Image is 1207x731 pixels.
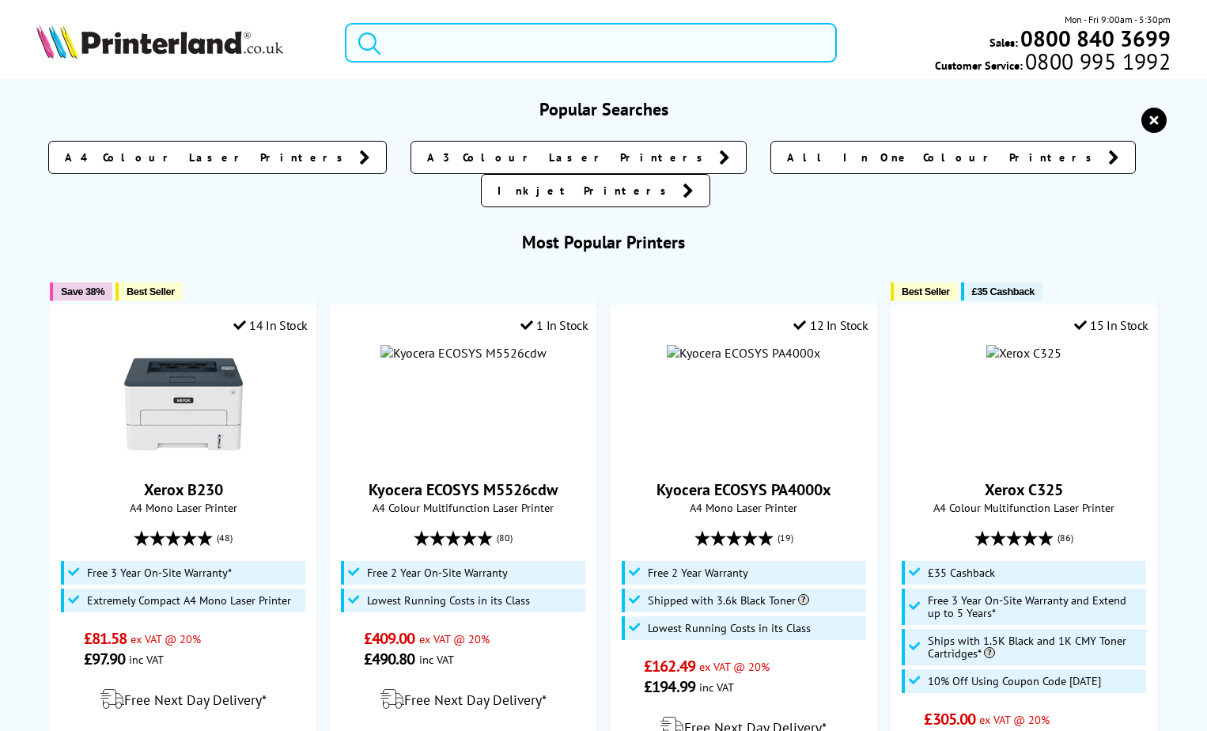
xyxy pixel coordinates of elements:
span: Free 3 Year On-Site Warranty* [87,566,232,579]
a: Xerox C325 [985,479,1063,500]
span: £35 Cashback [928,566,995,579]
a: 0800 840 3699 [1018,31,1171,46]
span: £162.49 [644,656,695,676]
a: A4 Colour Laser Printers [48,141,387,174]
span: (48) [217,523,233,553]
span: Extremely Compact A4 Mono Laser Printer [87,594,291,607]
span: £194.99 [644,676,695,697]
span: £409.00 [364,628,415,649]
span: (86) [1058,523,1073,553]
div: modal_delivery [339,677,588,722]
span: (19) [778,523,793,553]
img: Kyocera ECOSYS PA4000x [667,345,820,361]
span: A3 Colour Laser Printers [427,150,711,165]
span: Mon - Fri 9:00am - 5:30pm [1065,12,1171,27]
span: Lowest Running Costs in its Class [648,622,811,634]
img: Xerox C325 [986,345,1061,361]
span: £305.00 [924,709,975,729]
span: Sales: [989,35,1018,50]
span: A4 Mono Laser Printer [619,500,868,515]
span: Inkjet Printers [498,183,675,199]
button: £35 Cashback [961,282,1042,301]
span: inc VAT [699,680,734,695]
span: Save 38% [61,286,104,297]
span: £97.90 [84,649,126,669]
span: 10% Off Using Coupon Code [DATE] [928,675,1101,687]
button: Save 38% [50,282,112,301]
span: ex VAT @ 20% [419,631,490,646]
span: Free 3 Year On-Site Warranty and Extend up to 5 Years* [928,594,1142,619]
span: inc VAT [129,652,164,667]
span: Free 2 Year Warranty [648,566,748,579]
span: Lowest Running Costs in its Class [367,594,530,607]
a: All In One Colour Printers [770,141,1136,174]
span: All In One Colour Printers [787,150,1100,165]
button: Best Seller [115,282,183,301]
img: Xerox B230 [124,345,243,464]
span: ex VAT @ 20% [699,659,770,674]
div: 12 In Stock [793,317,868,333]
span: A4 Mono Laser Printer [59,500,308,515]
h3: Popular Searches [36,98,1171,120]
span: (80) [497,523,513,553]
a: Xerox B230 [124,451,243,467]
a: Printerland Logo [36,24,326,62]
span: A4 Colour Multifunction Laser Printer [339,500,588,515]
div: modal_delivery [59,677,308,722]
span: A4 Colour Laser Printers [65,150,351,165]
span: Ships with 1.5K Black and 1K CMY Toner Cartridges* [928,634,1142,660]
span: ex VAT @ 20% [131,631,201,646]
img: Kyocera ECOSYS M5526cdw [380,345,547,361]
button: Best Seller [891,282,958,301]
input: Search product or brand [345,23,837,62]
span: Shipped with 3.6k Black Toner [648,594,809,607]
span: £81.58 [84,628,127,649]
div: 14 In Stock [233,317,308,333]
span: Best Seller [127,286,175,297]
b: 0800 840 3699 [1020,24,1171,53]
span: inc VAT [419,652,454,667]
span: Best Seller [902,286,950,297]
h3: Most Popular Printers [36,231,1171,253]
span: £490.80 [364,649,415,669]
span: £35 Cashback [972,286,1035,297]
div: 15 In Stock [1074,317,1148,333]
span: A4 Colour Multifunction Laser Printer [899,500,1148,515]
span: Customer Service: [935,54,1171,73]
span: 0800 995 1992 [1023,54,1171,69]
a: A3 Colour Laser Printers [411,141,747,174]
a: Inkjet Printers [481,174,710,207]
div: 1 In Stock [520,317,588,333]
a: Kyocera ECOSYS M5526cdw [369,479,558,500]
span: Free 2 Year On-Site Warranty [367,566,508,579]
span: ex VAT @ 20% [979,712,1050,727]
a: Xerox B230 [144,479,223,500]
img: Printerland Logo [36,24,283,59]
a: Kyocera ECOSYS PA4000x [656,479,831,500]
